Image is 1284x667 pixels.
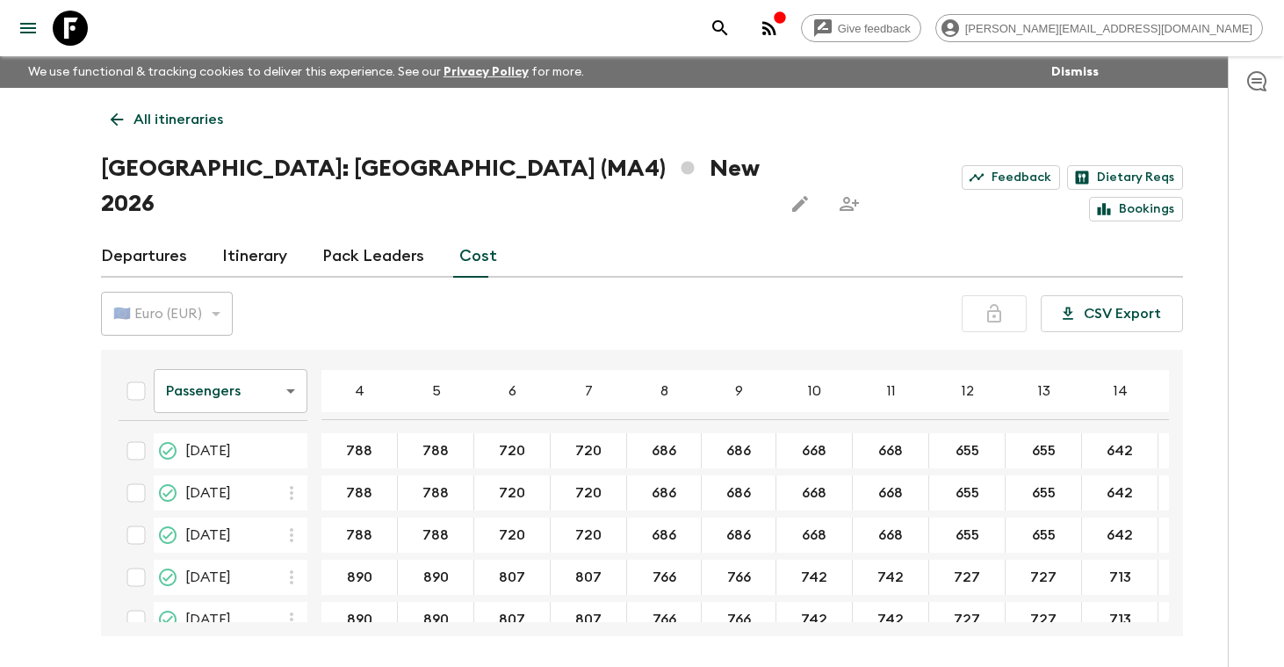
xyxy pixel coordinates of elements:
[627,518,702,553] div: 13 Mar 2026; 8
[157,440,178,461] svg: On Sale
[705,518,772,553] button: 686
[474,560,551,595] div: 15 Apr 2026; 6
[355,381,364,402] p: 4
[933,602,1001,637] button: 727
[631,602,697,637] button: 766
[478,602,546,637] button: 807
[222,236,287,278] a: Itinerary
[1006,602,1082,637] div: 01 May 2026; 13
[554,560,623,595] button: 807
[776,518,853,553] div: 13 Mar 2026; 10
[856,560,925,595] button: 742
[554,475,623,511] button: 720
[133,109,223,130] p: All itineraries
[551,433,627,468] div: 14 Jan 2026; 7
[705,433,772,468] button: 686
[702,433,776,468] div: 14 Jan 2026; 9
[325,433,393,468] button: 788
[326,602,393,637] button: 890
[1082,518,1158,553] div: 13 Mar 2026; 14
[1038,381,1050,402] p: 13
[853,433,929,468] div: 14 Jan 2026; 11
[780,560,848,595] button: 742
[1067,165,1183,190] a: Dietary Reqs
[1082,475,1158,511] div: 25 Feb 2026; 14
[1009,560,1078,595] button: 727
[185,525,231,546] span: [DATE]
[325,518,393,553] button: 788
[627,560,702,595] div: 15 Apr 2026; 8
[398,560,474,595] div: 15 Apr 2026; 5
[781,518,848,553] button: 668
[702,518,776,553] div: 13 Mar 2026; 9
[585,381,593,402] p: 7
[853,602,929,637] div: 01 May 2026; 11
[321,518,398,553] div: 13 Mar 2026; 4
[1082,433,1158,468] div: 14 Jan 2026; 14
[321,602,398,637] div: 01 May 2026; 4
[185,567,231,588] span: [DATE]
[1006,560,1082,595] div: 15 Apr 2026; 13
[474,518,551,553] div: 13 Mar 2026; 6
[856,602,925,637] button: 742
[322,236,424,278] a: Pack Leaders
[398,602,474,637] div: 01 May 2026; 5
[185,482,231,504] span: [DATE]
[934,433,1000,468] button: 655
[887,381,896,402] p: 11
[321,475,398,511] div: 25 Feb 2026; 4
[119,373,154,409] div: Select all
[702,560,776,595] div: 15 Apr 2026; 9
[627,475,702,511] div: 25 Feb 2026; 8
[474,602,551,637] div: 01 May 2026; 6
[934,518,1000,553] button: 655
[154,366,307,416] div: Passengers
[1088,560,1152,595] button: 713
[101,151,768,221] h1: [GEOGRAPHIC_DATA]: [GEOGRAPHIC_DATA] (MA4) New 2026
[1158,433,1223,468] div: 14 Jan 2026; 15
[401,475,470,511] button: 788
[929,518,1006,553] div: 13 Mar 2026; 12
[157,609,178,630] svg: Proposed
[554,433,623,468] button: 720
[853,518,929,553] div: 13 Mar 2026; 11
[660,381,668,402] p: 8
[627,433,702,468] div: 14 Jan 2026; 8
[554,602,623,637] button: 807
[706,560,772,595] button: 766
[735,381,743,402] p: 9
[828,22,920,35] span: Give feedback
[21,56,591,88] p: We use functional & tracking cookies to deliver this experience. See our for more.
[474,475,551,511] div: 25 Feb 2026; 6
[474,433,551,468] div: 14 Jan 2026; 6
[631,518,697,553] button: 686
[1006,475,1082,511] div: 25 Feb 2026; 13
[157,567,178,588] svg: On Sale
[706,602,772,637] button: 766
[703,11,738,46] button: search adventures
[509,381,516,402] p: 6
[853,560,929,595] div: 15 Apr 2026; 11
[1158,560,1223,595] div: 15 Apr 2026; 15
[1158,475,1223,511] div: 25 Feb 2026; 15
[935,14,1263,42] div: [PERSON_NAME][EMAIL_ADDRESS][DOMAIN_NAME]
[401,433,470,468] button: 788
[398,518,474,553] div: 13 Mar 2026; 5
[776,433,853,468] div: 14 Jan 2026; 10
[1158,602,1223,637] div: 01 May 2026; 15
[933,560,1001,595] button: 727
[780,602,848,637] button: 742
[857,433,924,468] button: 668
[832,186,867,221] span: Share this itinerary
[929,560,1006,595] div: 15 Apr 2026; 12
[956,22,1262,35] span: [PERSON_NAME][EMAIL_ADDRESS][DOMAIN_NAME]
[1011,518,1077,553] button: 655
[1114,381,1128,402] p: 14
[326,560,393,595] button: 890
[631,475,697,511] button: 686
[1088,602,1152,637] button: 713
[101,289,233,338] div: 🇪🇺 Euro (EUR)
[325,475,393,511] button: 788
[776,602,853,637] div: 01 May 2026; 10
[1041,295,1183,332] button: CSV Export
